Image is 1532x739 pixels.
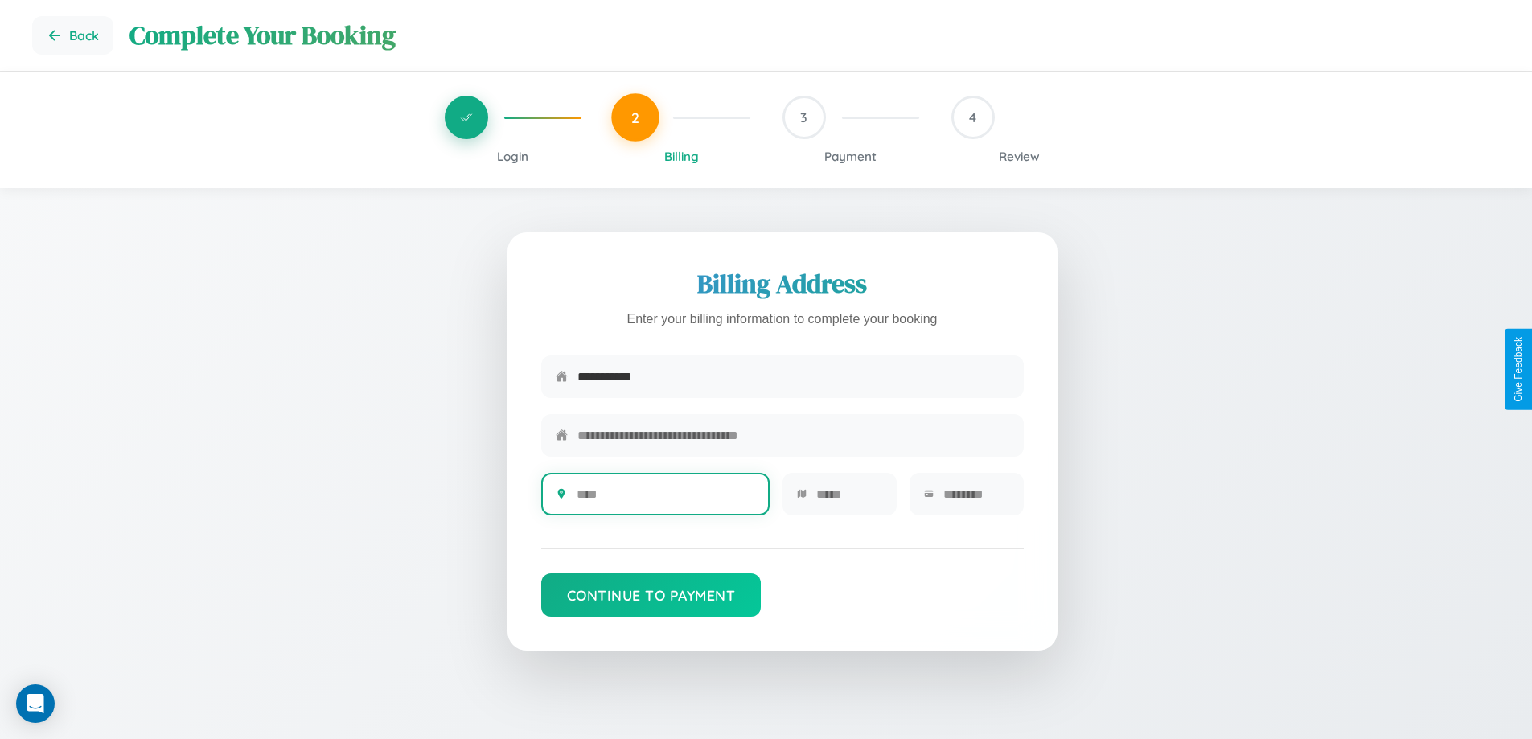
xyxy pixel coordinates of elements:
div: Give Feedback [1513,337,1524,402]
button: Continue to Payment [541,573,762,617]
h2: Billing Address [541,266,1024,302]
button: Go back [32,16,113,55]
h1: Complete Your Booking [129,18,1500,53]
span: 4 [969,109,976,125]
span: Review [999,149,1040,164]
span: Payment [824,149,877,164]
span: 3 [800,109,807,125]
p: Enter your billing information to complete your booking [541,308,1024,331]
span: Login [497,149,528,164]
div: Open Intercom Messenger [16,684,55,723]
span: 2 [631,109,639,126]
span: Billing [664,149,699,164]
